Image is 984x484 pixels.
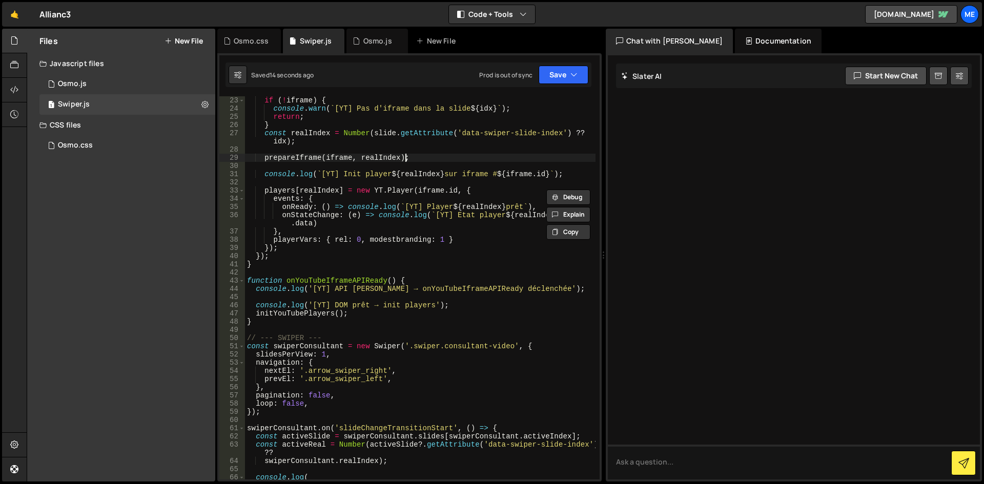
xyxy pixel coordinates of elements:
div: 66 [219,473,245,481]
div: 49 [219,326,245,334]
div: 54 [219,367,245,375]
div: 55 [219,375,245,383]
div: Saved [251,71,314,79]
button: Start new chat [845,67,927,85]
h2: Slater AI [621,71,662,81]
div: 26 [219,121,245,129]
div: 65 [219,465,245,473]
div: 39 [219,244,245,252]
div: Javascript files [27,53,215,74]
div: 50 [219,334,245,342]
a: Me [960,5,979,24]
div: 23 [219,96,245,104]
div: 44 [219,285,245,293]
div: 29 [219,154,245,162]
div: 43 [219,277,245,285]
div: Chat with [PERSON_NAME] [606,29,733,53]
div: Swiper.js [300,36,332,46]
div: 52 [219,350,245,359]
div: 47 [219,309,245,318]
div: 35 [219,203,245,211]
button: Debug [546,190,590,205]
div: 62 [219,432,245,440]
div: 16765/45822.js [39,74,215,94]
div: 14 seconds ago [270,71,314,79]
div: 32 [219,178,245,186]
div: 34 [219,195,245,203]
span: 1 [48,101,54,110]
div: Allianc3 [39,8,71,20]
button: Explain [546,207,590,222]
div: 42 [219,268,245,277]
div: 63 [219,440,245,457]
div: Prod is out of sync [479,71,532,79]
div: 33 [219,186,245,195]
div: Documentation [735,29,822,53]
div: 31 [219,170,245,178]
div: 16765/45810.js [39,94,215,115]
div: 57 [219,391,245,399]
div: Osmo.js [58,79,87,89]
div: 45 [219,293,245,301]
div: 51 [219,342,245,350]
div: Swiper.js [58,100,90,109]
div: Osmo.css [58,141,93,150]
div: 24 [219,104,245,113]
a: 🤙 [2,2,27,27]
div: CSS files [27,115,215,135]
div: 38 [219,236,245,244]
div: 58 [219,399,245,408]
div: 25 [219,113,245,121]
div: 53 [219,359,245,367]
div: 27 [219,129,245,145]
div: 16765/45823.css [39,135,215,156]
div: 64 [219,457,245,465]
div: Osmo.js [363,36,392,46]
div: 60 [219,416,245,424]
button: Copy [546,224,590,240]
div: 37 [219,227,245,236]
div: 59 [219,408,245,416]
div: 48 [219,318,245,326]
div: 41 [219,260,245,268]
div: Osmo.css [234,36,269,46]
div: 56 [219,383,245,391]
button: New File [165,37,203,45]
div: 46 [219,301,245,309]
a: [DOMAIN_NAME] [865,5,957,24]
div: 28 [219,145,245,154]
div: 36 [219,211,245,227]
div: New File [416,36,459,46]
div: 61 [219,424,245,432]
div: 30 [219,162,245,170]
button: Save [539,66,588,84]
button: Code + Tools [449,5,535,24]
h2: Files [39,35,58,47]
div: 40 [219,252,245,260]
